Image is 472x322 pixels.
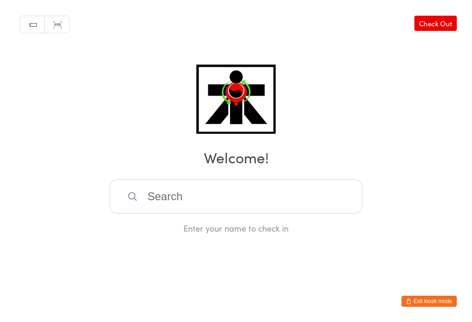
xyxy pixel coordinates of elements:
[9,147,463,167] h2: Welcome!
[110,179,362,214] input: Search
[401,296,457,307] button: Exit kiosk mode
[110,222,362,234] div: Enter your name to check in
[196,65,275,134] img: ATI Martial Arts Joondalup
[414,16,457,31] a: Check Out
